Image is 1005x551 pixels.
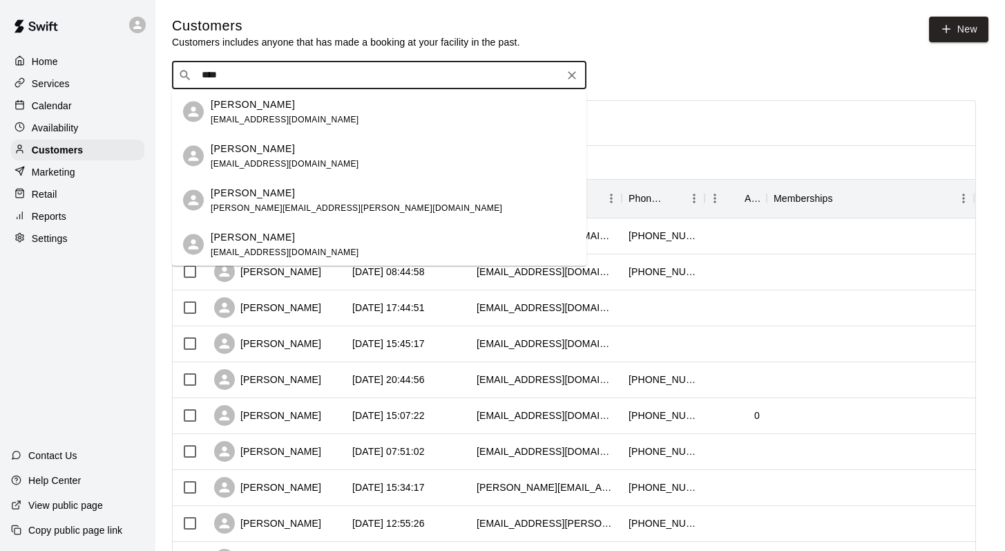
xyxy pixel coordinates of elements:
p: Home [32,55,58,68]
div: +16472713201 [629,409,698,422]
p: Contact Us [28,449,77,463]
span: [PERSON_NAME][EMAIL_ADDRESS][PERSON_NAME][DOMAIN_NAME] [211,203,502,212]
p: Availability [32,121,79,135]
button: Menu [705,188,725,209]
div: Phone Number [629,179,664,218]
p: Customers includes anyone that has made a booking at your facility in the past. [172,35,520,49]
p: [PERSON_NAME] [211,230,295,244]
div: extrabases@chicorli.com [477,265,615,279]
a: Calendar [11,95,144,116]
div: eliaskeith@yahoo.com [477,337,615,351]
button: Clear [562,66,582,85]
a: New [929,17,988,42]
div: rtinsley2183@gmail.com [477,373,615,386]
a: Marketing [11,162,144,183]
p: Reports [32,209,66,223]
p: Settings [32,232,68,245]
a: Customers [11,140,144,160]
div: lowes.dave@gmail.com [477,516,615,530]
p: Retail [32,187,57,201]
p: View public page [28,498,103,512]
div: +12267524838 [629,445,698,458]
div: [PERSON_NAME] [214,369,321,390]
p: Customers [32,143,83,157]
div: 2025-08-11 15:34:17 [352,480,425,494]
button: Sort [833,189,852,208]
p: Copy public page link [28,523,122,537]
div: Matt Stoner [183,146,204,167]
div: Age [705,179,767,218]
div: 2025-08-12 07:51:02 [352,445,425,458]
div: +15149158554 [629,265,698,279]
span: [EMAIL_ADDRESS][DOMAIN_NAME] [211,158,359,168]
div: 2025-08-13 17:44:51 [352,301,425,315]
button: Sort [664,189,684,208]
div: [PERSON_NAME] [214,261,321,282]
span: [EMAIL_ADDRESS][DOMAIN_NAME] [211,114,359,124]
p: [PERSON_NAME] [211,141,295,156]
div: +14165749964 [629,229,698,243]
div: tanyavn99@gmail.com [477,445,615,458]
div: Memberships [767,179,974,218]
div: leigh-ann.rodrigo@sympatico.ca [477,480,615,494]
button: Menu [684,188,705,209]
p: Marketing [32,165,75,179]
span: [EMAIL_ADDRESS][DOMAIN_NAME] [211,247,359,256]
div: Memberships [774,179,833,218]
p: [PERSON_NAME] [211,185,295,200]
div: [PERSON_NAME] [214,513,321,534]
p: Calendar [32,99,72,113]
p: Services [32,77,70,91]
a: Services [11,73,144,94]
div: Search customers by name or email [172,62,586,89]
div: 2025-08-10 12:55:26 [352,516,425,530]
div: +19057160585 [629,480,698,494]
div: 2025-08-12 20:44:56 [352,373,425,386]
div: +16473936115 [629,516,698,530]
div: Phone Number [622,179,705,218]
div: [PERSON_NAME] [214,477,321,498]
p: [PERSON_NAME] [211,97,295,111]
div: 2025-08-13 15:45:17 [352,337,425,351]
button: Sort [725,189,745,208]
div: [PERSON_NAME] [214,441,321,462]
div: [PERSON_NAME] [214,333,321,354]
div: Age [745,179,760,218]
div: [PERSON_NAME] [214,405,321,426]
div: mtex99@hotmail.com [477,409,615,422]
a: Reports [11,206,144,227]
h5: Customers [172,17,520,35]
div: jordanlewisav@gmail.com [477,301,615,315]
button: Menu [601,188,622,209]
a: Availability [11,118,144,138]
p: Help Center [28,474,81,487]
a: Retail [11,184,144,205]
div: +14164321757 [629,373,698,386]
div: 0 [754,409,760,422]
a: Settings [11,228,144,249]
a: Home [11,51,144,72]
div: Matt Gunning [183,102,204,122]
div: Matt Cassidy [183,190,204,211]
div: [PERSON_NAME] [214,297,321,318]
div: Matt Simpson [183,234,204,255]
div: Email [470,179,622,218]
div: 2025-08-14 08:44:58 [352,265,425,279]
button: Menu [953,188,974,209]
div: 2025-08-12 15:07:22 [352,409,425,422]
